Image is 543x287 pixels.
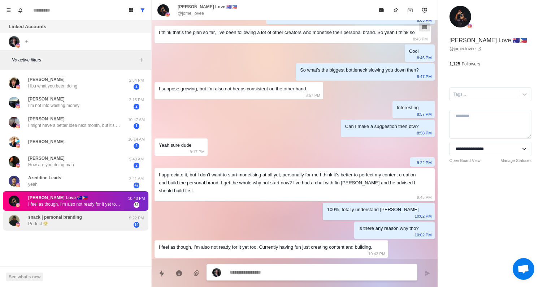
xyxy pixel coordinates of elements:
[415,231,432,239] p: 10:02 PM
[415,212,432,220] p: 10:02 PM
[327,206,419,214] div: 100%, totally understand [PERSON_NAME]
[134,163,139,168] span: 2
[134,104,139,110] span: 2
[388,3,403,17] button: Pin
[159,243,372,251] div: I feel as though, I’m also not ready for it yet too. Currently having fun just creating content a...
[417,3,432,17] button: Add reminder
[16,43,20,48] img: picture
[417,54,432,62] p: 8:46 PM
[28,83,77,89] p: Hbu what you been doing
[134,202,139,208] span: 32
[165,12,170,17] img: picture
[127,156,145,162] p: 9:40 AM
[155,266,169,280] button: Quick replies
[134,84,139,90] span: 2
[159,141,192,149] div: Yeah sure dude
[468,24,472,28] img: picture
[172,266,186,280] button: Reply with AI
[16,85,20,89] img: picture
[449,36,527,45] p: [PERSON_NAME] Love 🇦🇺🇵🇭
[28,116,65,122] p: [PERSON_NAME]
[127,97,145,103] p: 2:15 PM
[28,122,122,129] p: I might have a better idea next month, but it’s all up in the air
[14,4,26,16] button: Notifications
[22,37,31,46] button: Add account
[189,266,204,280] button: Add media
[9,23,46,30] p: Linked Accounts
[28,102,79,109] p: I’m not into wasting money
[28,175,61,181] p: Azeddine Leads
[9,176,19,187] img: picture
[305,91,320,99] p: 8:57 PM
[134,123,139,129] span: 1
[127,215,145,221] p: 9:22 PM
[28,220,48,227] p: Perfect 😤
[28,201,122,207] p: I feel as though, I’m also not ready for it yet too. Currently having fun just creating content a...
[417,16,432,24] p: 8:03 PM
[6,273,43,281] button: See what's new
[417,73,432,81] p: 8:47 PM
[9,156,19,167] img: picture
[190,148,205,156] p: 9:17 PM
[449,158,481,164] a: Open Board View
[28,194,88,201] p: [PERSON_NAME] Love 🇦🇺🇵🇭
[12,57,137,63] p: No active filters
[134,222,139,228] span: 14
[127,176,145,182] p: 2:41 AM
[28,162,74,168] p: How are you doing man
[359,224,419,232] div: Is there any reason why tho?
[28,181,38,188] p: yeah
[157,4,169,16] img: picture
[374,3,388,17] button: Mark as read
[9,196,19,206] img: picture
[300,66,418,74] div: So what's the biggest bottleneck slowing you down then?
[9,36,19,47] img: picture
[513,258,534,280] div: Open chat
[127,77,145,83] p: 2:54 PM
[462,61,480,67] p: Followers
[9,117,19,128] img: picture
[127,117,145,123] p: 10:47 AM
[16,203,20,207] img: picture
[212,268,221,277] img: picture
[368,250,385,258] p: 10:43 PM
[159,85,307,93] div: I suppose growing, but I’m also not heaps consistent on the other hand.
[16,143,20,148] img: picture
[417,110,432,118] p: 8:57 PM
[9,136,19,147] img: picture
[28,76,65,83] p: [PERSON_NAME]
[127,136,145,142] p: 10:14 AM
[28,96,65,102] p: [PERSON_NAME]
[9,77,19,88] img: picture
[28,138,65,145] p: [PERSON_NAME]
[9,215,19,226] img: picture
[397,104,419,112] div: Interesting
[159,171,419,195] div: I appreciate it, but I don’t want to start monetising at all yet, personally for me I think it’s ...
[417,193,432,201] p: 9:45 PM
[16,104,20,108] img: picture
[16,163,20,168] img: picture
[16,222,20,227] img: picture
[16,183,20,187] img: picture
[137,56,145,64] button: Add filters
[449,61,460,67] p: 1,125
[159,29,415,37] div: I think that’s the plan so far, I’ve been following a lot of other creators who monetise their pe...
[420,266,435,280] button: Send message
[125,4,137,16] button: Board View
[134,143,139,149] span: 2
[28,155,65,162] p: [PERSON_NAME]
[134,183,139,188] span: 42
[28,214,82,220] p: snack | personal branding
[178,10,204,17] p: @jomei.lovee
[127,196,145,202] p: 10:43 PM
[417,159,432,167] p: 9:22 PM
[449,46,482,52] a: @jomei.lovee
[413,35,428,43] p: 8:45 PM
[409,47,419,55] div: Cool
[345,123,419,130] div: Can I make a suggestion then btw?
[403,3,417,17] button: Archive
[137,4,148,16] button: Show all conversations
[9,97,19,108] img: picture
[500,158,531,164] a: Manage Statuses
[178,4,237,10] p: [PERSON_NAME] Love 🇦🇺🇵🇭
